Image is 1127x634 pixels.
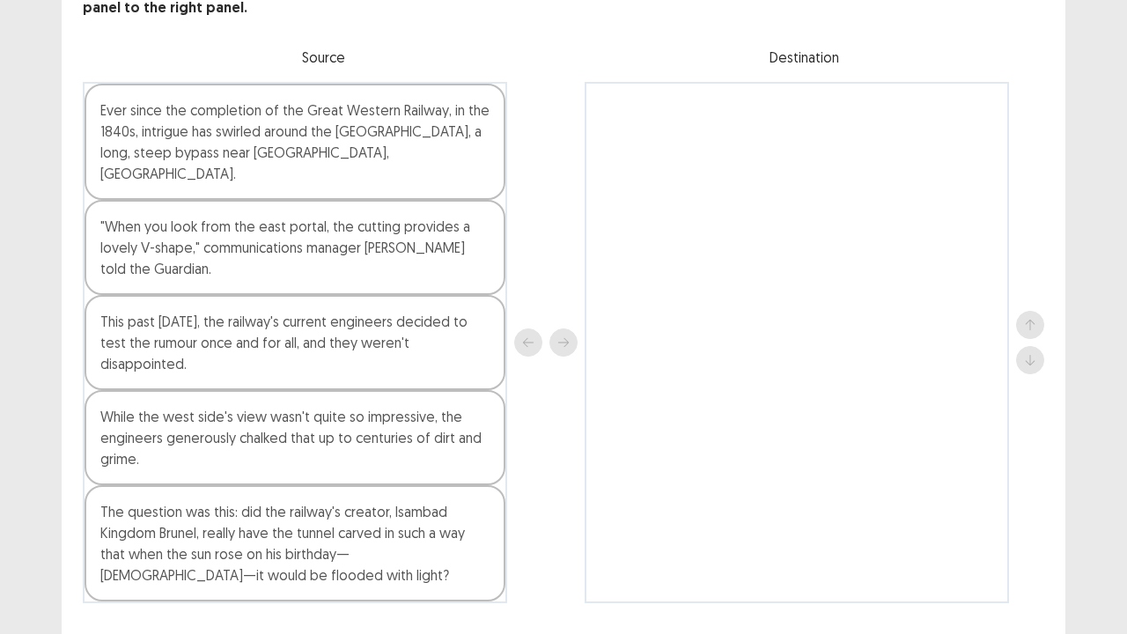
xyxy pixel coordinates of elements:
div: "When you look from the east portal, the cutting provides a lovely V-shape," communications manag... [85,200,505,295]
div: Ever since the completion of the Great Western Railway, in the 1840s, intrigue has swirled around... [85,84,505,200]
div: While the west side's view wasn't quite so impressive, the engineers generously chalked that up t... [85,390,505,485]
div: The question was this: did the railway's creator, lsambad Kingdom Brunel, really have the tunnel ... [85,485,505,601]
p: Destination [563,47,1044,68]
div: This past [DATE], the railway's current engineers decided to test the rumour once and for all, an... [85,295,505,390]
p: Source [83,47,563,68]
